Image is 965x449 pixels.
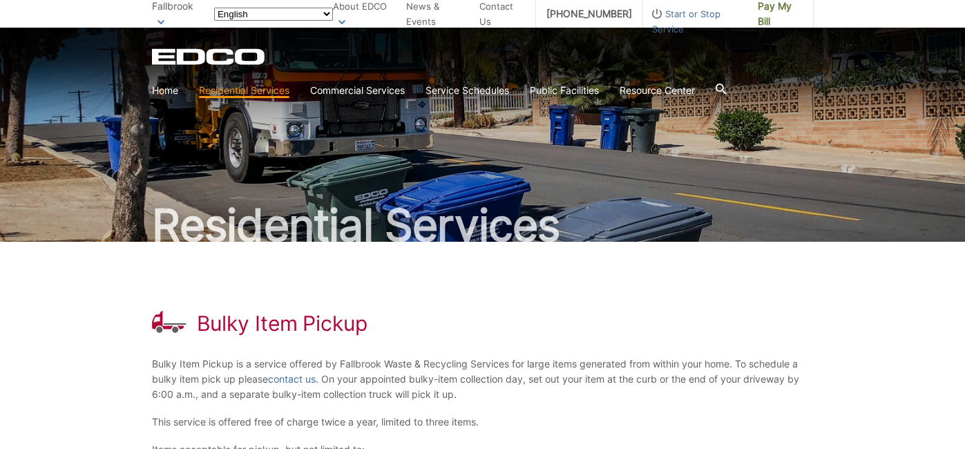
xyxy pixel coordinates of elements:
[214,8,333,21] select: Select a language
[152,414,814,430] p: This service is offered free of charge twice a year, limited to three items.
[426,83,509,98] a: Service Schedules
[620,83,695,98] a: Resource Center
[199,83,289,98] a: Residential Services
[152,48,267,65] a: EDCD logo. Return to the homepage.
[268,372,316,387] a: contact us
[197,311,367,336] h1: Bulky Item Pickup
[310,83,405,98] a: Commercial Services
[152,203,814,247] h2: Residential Services
[152,83,178,98] a: Home
[530,83,599,98] a: Public Facilities
[152,356,814,402] p: Bulky Item Pickup is a service offered by Fallbrook Waste & Recycling Services for large items ge...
